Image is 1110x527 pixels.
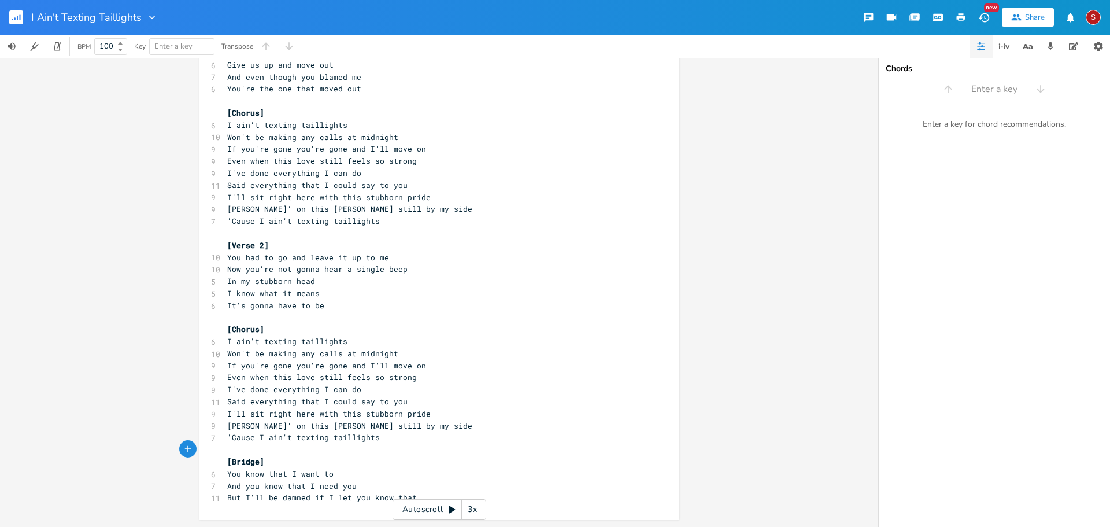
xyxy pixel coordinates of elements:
[227,204,472,214] span: [PERSON_NAME]' on this [PERSON_NAME] still by my side
[227,481,357,491] span: And you know that I need you
[1025,12,1045,23] div: Share
[462,499,483,520] div: 3x
[227,421,472,431] span: [PERSON_NAME]' on this [PERSON_NAME] still by my side
[227,132,398,142] span: Won't be making any calls at midnight
[227,60,334,70] span: Give us up and move out
[984,3,999,12] div: New
[227,372,417,382] span: Even when this love still feels so strong
[227,276,315,286] span: In my stubborn head
[879,112,1110,137] div: Enter a key for chord recommendations.
[227,384,361,395] span: I've done everything I can do
[227,432,380,443] span: 'Cause I ain't texting taillights
[227,240,269,250] span: [Verse 2]
[77,43,91,50] div: BPM
[31,12,142,23] span: I Ain't Texting Taillights
[227,336,347,347] span: I ain't texting taillights
[227,456,264,467] span: [Bridge]
[227,83,361,94] span: You're the one that moved out
[227,216,380,226] span: 'Cause I ain't texting taillights
[227,192,431,202] span: I'll sit right here with this stubborn pride
[227,120,347,130] span: I ain't texting taillights
[227,360,426,371] span: If you're gone you're gone and I'll move on
[227,156,417,166] span: Even when this love still feels so strong
[227,143,426,154] span: If you're gone you're gone and I'll move on
[227,108,264,118] span: [Chorus]
[227,288,320,298] span: I know what it means
[227,180,408,190] span: Said everything that I could say to you
[227,300,324,311] span: It's gonna have to be
[1086,10,1101,25] div: Scott Owen
[886,65,1103,73] div: Chords
[227,324,264,334] span: [Chorus]
[227,168,361,178] span: I've done everything I can do
[134,43,146,50] div: Key
[393,499,486,520] div: Autoscroll
[971,83,1017,96] span: Enter a key
[221,43,253,50] div: Transpose
[227,72,361,82] span: And even though you blamed me
[227,252,389,263] span: You had to go and leave it up to me
[972,7,996,28] button: New
[227,264,408,274] span: Now you're not gonna hear a single beep
[1002,8,1054,27] button: Share
[154,41,193,51] span: Enter a key
[227,469,334,479] span: You know that I want to
[1086,4,1101,31] button: S
[227,348,398,359] span: Won't be making any calls at midnight
[227,396,408,407] span: Said everything that I could say to you
[227,408,431,419] span: I'll sit right here with this stubborn pride
[227,492,417,503] span: But I'll be damnеd if I let you know that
